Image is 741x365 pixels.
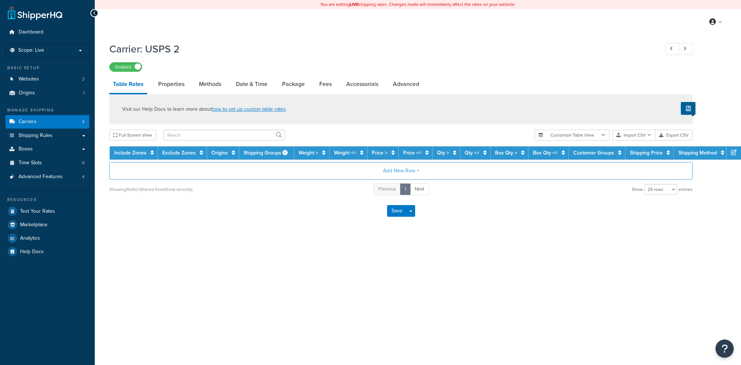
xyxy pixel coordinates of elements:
[387,205,407,217] button: Save
[20,208,55,215] span: Test Your Rates
[5,218,89,231] a: Marketplace
[316,75,335,93] a: Fees
[155,75,188,93] a: Properties
[403,149,421,157] a: Price <=
[109,42,652,56] h1: Carrier: USPS 2
[350,1,359,8] b: LIVE
[82,160,85,166] span: 0
[109,75,147,94] a: Table Rates
[5,170,89,184] a: Advanced Features4
[5,245,89,258] a: Help Docs
[573,149,614,157] a: Customer Groups
[232,75,271,93] a: Date & Time
[5,72,89,86] a: Websites2
[632,184,643,195] span: Show
[19,76,39,82] span: Websites
[278,75,308,93] a: Package
[5,170,89,184] li: Advanced Features
[5,156,89,170] a: Time Slots0
[612,130,655,141] button: Import CSV
[19,160,42,166] span: Time Slots
[109,130,156,141] button: Full Screen View
[109,162,693,180] button: Add New Row +
[374,183,401,195] a: Previous
[20,235,40,242] span: Analytics
[5,115,89,129] a: Carriers8
[82,119,85,125] span: 8
[334,149,356,157] a: Weight <=
[655,130,693,141] button: Export CSV
[162,149,196,157] a: Exclude Zones
[665,43,679,55] a: Previous Record
[122,105,287,113] p: Visit our Help Docs to learn more about .
[5,65,89,71] div: Basic Setup
[681,102,695,115] button: Show Help Docs
[19,174,63,180] span: Advanced Features
[83,90,85,96] span: 1
[82,76,85,82] span: 2
[5,115,89,129] li: Carriers
[372,149,387,157] a: Price >
[679,43,693,55] a: Next Record
[163,130,285,141] input: Search
[195,75,225,93] a: Methods
[5,86,89,100] li: Origins
[5,205,89,218] a: Test Your Rates
[19,29,43,35] span: Dashboard
[19,146,33,152] span: Boxes
[378,185,396,192] span: Previous
[389,75,423,93] a: Advanced
[410,183,429,195] a: Next
[5,72,89,86] li: Websites
[18,47,44,54] span: Scope: Live
[679,184,693,195] span: entries
[437,149,449,157] a: Qty >
[20,249,44,255] span: Help Docs
[465,149,479,157] a: Qty <=
[212,105,286,113] a: how to set up custom table rates
[630,149,663,157] a: Shipping Price
[5,197,89,203] div: Resources
[20,222,47,228] span: Marketplace
[343,75,382,93] a: Accessorials
[400,183,411,195] a: 1
[533,149,558,157] a: Box Qty <=
[495,149,517,157] a: Box Qty >
[109,184,192,195] div: Showing 1 to 0 of (filtered from 0 total records)
[19,133,52,139] span: Shipping Rules
[5,107,89,113] div: Manage Shipping
[5,25,89,39] a: Dashboard
[5,142,89,156] a: Boxes
[5,86,89,100] a: Origins1
[715,340,734,358] button: Open Resource Center
[239,146,294,160] th: Shipping Groups
[678,149,717,157] a: Shipping Method
[535,130,609,141] button: Customize Table View
[82,174,85,180] span: 4
[299,149,318,157] a: Weight >
[110,63,142,71] label: Enabled
[5,156,89,170] li: Time Slots
[5,232,89,245] a: Analytics
[19,119,36,125] span: Carriers
[19,90,35,96] span: Origins
[211,149,228,157] a: Origins
[5,129,89,142] a: Shipping Rules
[415,185,424,192] span: Next
[114,149,147,157] a: Include Zones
